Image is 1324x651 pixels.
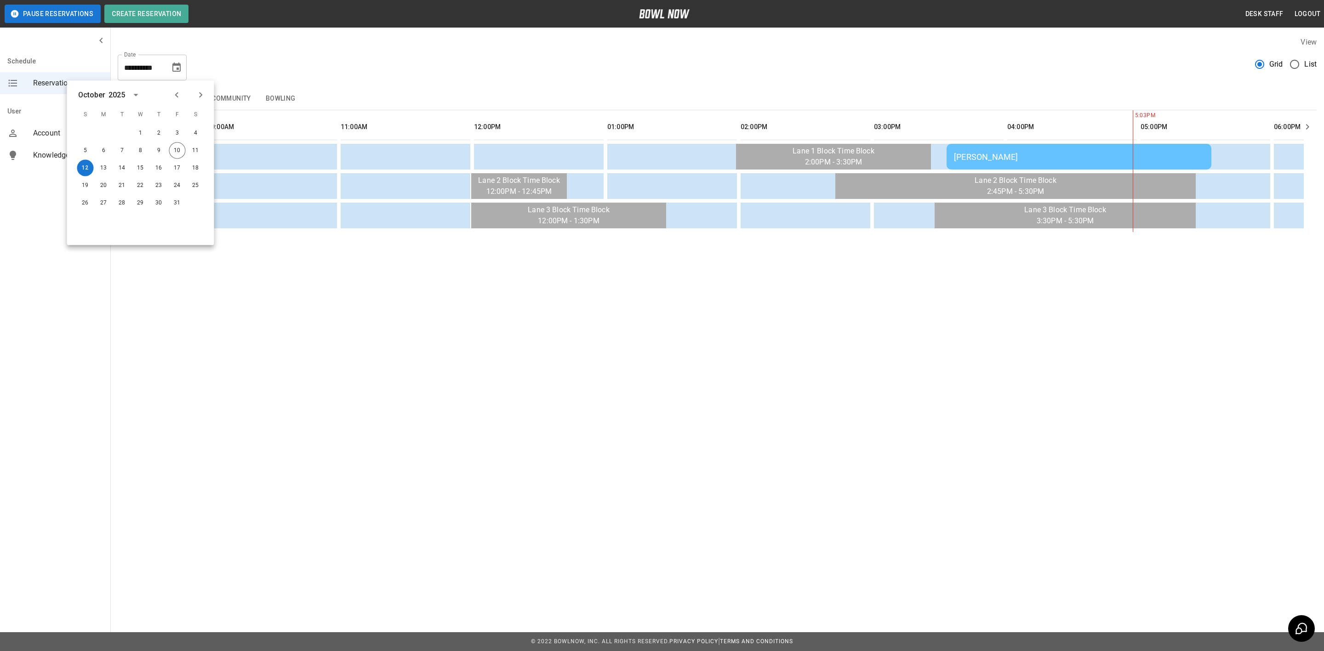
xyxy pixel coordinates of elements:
button: Oct 17, 2025 [169,160,186,176]
button: Oct 11, 2025 [188,142,204,159]
button: Oct 21, 2025 [114,177,131,194]
button: Oct 31, 2025 [169,195,186,211]
button: Oct 4, 2025 [188,125,204,142]
button: Oct 27, 2025 [96,195,112,211]
span: 5:03PM [1133,111,1135,120]
button: Oct 2, 2025 [151,125,167,142]
span: Reservations [33,78,103,89]
span: F [169,106,186,124]
span: Grid [1269,59,1283,70]
button: Oct 19, 2025 [77,177,94,194]
button: Oct 10, 2025 [169,142,186,159]
button: Oct 23, 2025 [151,177,167,194]
span: List [1304,59,1317,70]
span: T [151,106,167,124]
a: Terms and Conditions [720,638,793,645]
button: Logout [1291,6,1324,23]
button: Create Reservation [104,5,188,23]
button: Bowling [258,88,303,110]
button: Oct 22, 2025 [132,177,149,194]
div: 2025 [108,90,126,101]
button: Oct 28, 2025 [114,195,131,211]
label: View [1301,38,1317,46]
span: M [96,106,112,124]
div: inventory tabs [118,88,1317,110]
span: W [132,106,149,124]
button: Oct 15, 2025 [132,160,149,176]
button: Oct 25, 2025 [188,177,204,194]
button: Oct 24, 2025 [169,177,186,194]
button: Oct 30, 2025 [151,195,167,211]
th: 12:00PM [474,114,604,140]
button: Choose date, selected date is Oct 12, 2025 [167,58,186,77]
span: Knowledge Base [33,150,103,161]
span: © 2022 BowlNow, Inc. All Rights Reserved. [531,638,669,645]
button: Oct 26, 2025 [77,195,94,211]
button: Pause Reservations [5,5,101,23]
button: Oct 8, 2025 [132,142,149,159]
button: Oct 14, 2025 [114,160,131,176]
th: 11:00AM [341,114,470,140]
span: S [188,106,204,124]
button: Oct 3, 2025 [169,125,186,142]
button: Oct 29, 2025 [132,195,149,211]
button: Oct 5, 2025 [77,142,94,159]
button: Oct 16, 2025 [151,160,167,176]
button: calendar view is open, switch to year view [128,87,143,103]
button: Oct 1, 2025 [132,125,149,142]
span: S [77,106,94,124]
button: Desk Staff [1242,6,1287,23]
span: T [114,106,131,124]
div: [PERSON_NAME] [954,152,1204,162]
button: Oct 9, 2025 [151,142,167,159]
button: Oct 7, 2025 [114,142,131,159]
button: Oct 12, 2025 [77,160,94,176]
div: October [78,90,106,101]
button: Oct 18, 2025 [188,160,204,176]
button: Previous month [169,87,185,103]
a: Privacy Policy [669,638,718,645]
img: logo [639,9,690,18]
th: 10:00AM [207,114,337,140]
button: Oct 20, 2025 [96,177,112,194]
span: Account [33,128,103,139]
button: Oct 13, 2025 [96,160,112,176]
button: Next month [193,87,209,103]
button: Oct 6, 2025 [96,142,112,159]
button: Community [204,88,258,110]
